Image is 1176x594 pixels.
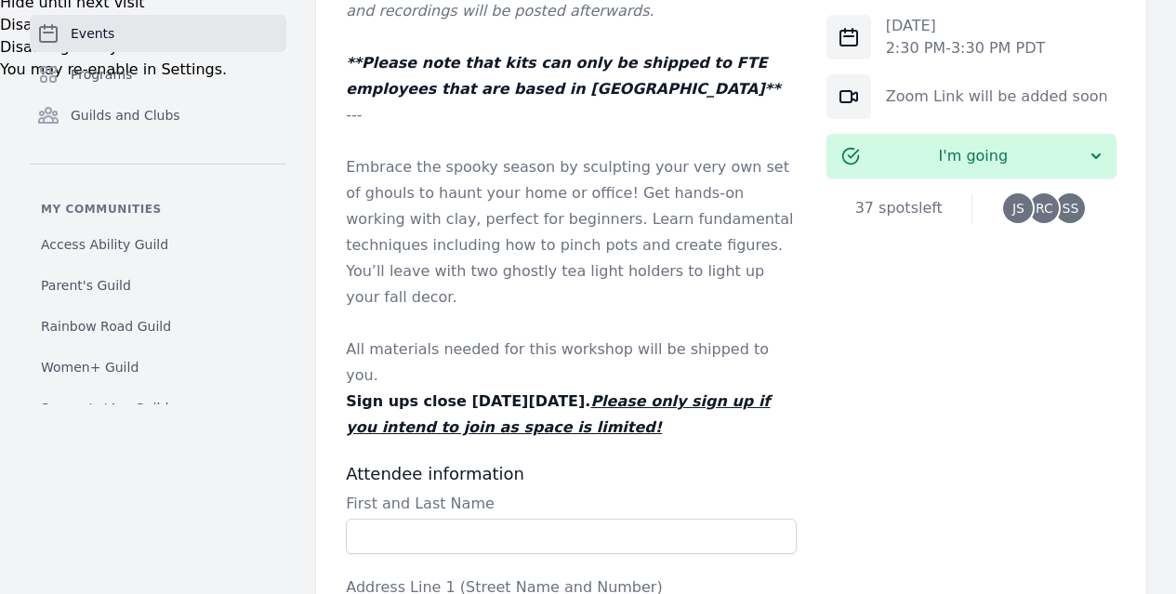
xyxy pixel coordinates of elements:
a: Somos LatAm Guild [30,391,286,425]
a: Guilds and Clubs [30,97,286,134]
span: Access Ability Guild [41,235,168,254]
span: RC [1036,202,1053,215]
strong: Sign ups close [DATE][DATE]. [346,392,770,436]
p: All materials needed for this workshop will be shipped to you. [346,337,796,389]
a: Zoom Link will be added soon [886,87,1108,105]
span: Parent's Guild [41,276,131,295]
p: My communities [30,202,286,217]
span: Somos LatAm Guild [41,399,168,417]
span: Rainbow Road Guild [41,317,171,336]
a: Rainbow Road Guild [30,310,286,343]
span: JS [1012,202,1024,215]
nav: Sidebar [30,15,286,404]
p: [DATE] [886,15,1046,37]
span: Events [71,24,114,43]
p: 2:30 PM - 3:30 PM PDT [886,37,1046,59]
a: Parent's Guild [30,269,286,302]
span: SS [1063,202,1079,215]
a: Access Ability Guild [30,228,286,261]
p: --- [346,102,796,128]
em: **Please note that kits can only be shipped to FTE employees that are based in [GEOGRAPHIC_DATA]** [346,54,780,98]
span: Programs [71,65,132,84]
span: Guilds and Clubs [71,106,180,125]
p: Embrace the spooky season by sculpting your very own set of ghouls to haunt your home or office! ... [346,154,796,310]
button: I'm going [826,134,1117,178]
span: Women+ Guild [41,358,139,376]
h3: Attendee information [346,463,796,485]
a: Programs [30,56,286,93]
div: 37 spots left [826,197,971,219]
label: First and Last Name [346,493,796,515]
a: Women+ Guild [30,350,286,384]
span: I'm going [860,145,1087,167]
a: Events [30,15,286,52]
